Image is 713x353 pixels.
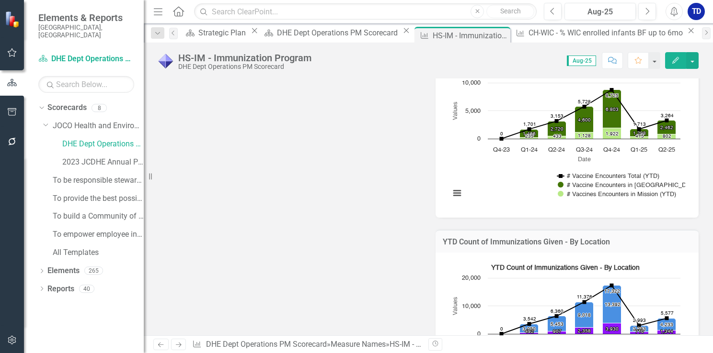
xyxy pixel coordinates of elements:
[53,229,144,240] a: To empower employee innovation and productivity
[657,319,676,331] path: Q2-25, 4,233. # Vaccines Given in Olathe (YTD).
[462,275,481,281] text: 20,000
[520,137,539,139] path: Q1-24, 235. # Vaccines Encounters in Mission (YTD).
[500,327,503,331] text: 0
[568,6,632,18] div: Aug-25
[331,340,386,349] a: Measure Names
[578,118,591,122] text: 4,600
[603,147,620,153] text: Q4-24
[548,136,566,139] path: Q2-24, 433. # Vaccines Encounters in Mission (YTD).
[578,313,591,318] text: 9,018
[657,331,676,334] path: Q2-25, 1,344. # Vaccines Given in Mission (YTD).
[578,133,591,138] text: 1,128
[178,63,311,70] div: DHE Dept Operations PM Scorecard
[53,247,144,258] a: All Templates
[551,114,563,119] text: 3,153
[523,122,536,127] text: 1,701
[604,289,620,294] text: 17,322
[578,156,591,163] text: Date
[502,89,676,137] g: # Vaccine Encounters in Olathe (YTD), series 2 of 3. Bar series with 7 bars.
[665,317,669,320] path: Q2-25, 5,577. # Vaccines Given Total (YTD).
[661,311,674,316] text: 5,577
[575,132,594,139] path: Q3-24, 1,128. # Vaccines Encounters in Mission (YTD).
[555,119,559,123] path: Q2-24, 3,153. # Vaccine Encounters Total (YTD).
[576,147,593,153] text: Q3-24
[551,322,563,327] text: 5,453
[637,324,641,328] path: Q1-25, 2,993. # Vaccines Given Total (YTD).
[79,285,94,293] div: 40
[606,327,619,331] text: 3,930
[663,134,671,139] text: 802
[523,317,536,321] text: 3,542
[558,190,676,198] button: Show # Vaccines Encounters in Mission (YTD)
[53,211,144,222] a: To build a Community of Choice where people want to live and work​
[62,139,144,150] a: DHE Dept Operations PM Scorecard
[551,127,563,132] text: 2,720
[577,295,592,299] text: 11,376
[53,121,144,132] a: JOCO Health and Environment
[633,327,646,331] text: 2,283
[47,284,74,295] a: Reports
[493,147,510,153] text: Q4-23
[53,193,144,204] a: To provide the best possible mandatory and discretionary services
[500,137,504,141] path: Q4-23, 0. # Vaccine Encounters Total (YTD).
[47,102,87,113] a: Scorecards
[557,172,659,179] button: Show # Vaccine Encounters Total (YTD)
[53,175,144,186] a: To be responsible stewards of taxpayers' money​
[47,265,80,276] a: Elements
[512,27,685,39] a: CH-WIC - % WIC enrolled infants BF up to 6mo
[62,157,144,168] a: 2023 JCDHE Annual Plan Scorecard
[633,318,646,323] text: 2,993
[500,132,503,136] text: 0
[198,27,249,39] div: Strategic Plan
[635,134,644,139] text: 415
[630,332,649,334] path: Q1-25, 710. # Vaccines Given in Mission (YTD).
[657,134,676,139] path: Q2-25, 802. # Vaccines Encounters in Mission (YTD).
[158,53,173,68] img: Data Only
[38,76,134,93] input: Search Below...
[610,88,614,92] path: Q4-24, 8,725. # Vaccine Encounters Total (YTD).
[658,147,675,153] text: Q2-25
[548,121,566,136] path: Q2-24, 2,720. # Vaccine Encounters in Olathe (YTD).
[575,328,594,334] path: Q3-24, 2,358. # Vaccines Given in Mission (YTD).
[606,132,619,136] text: 1,922
[553,329,562,334] text: 907
[635,329,644,334] text: 710
[206,340,327,349] a: DHE Dept Operations PM Scorecard
[603,286,621,323] path: Q4-24, 13,392. # Vaccines Given in Olathe (YTD).
[631,147,647,153] text: Q1-25
[603,323,621,334] path: Q4-24, 3,930. # Vaccines Given in Mission (YTD).
[548,316,566,331] path: Q2-24, 5,453. # Vaccines Given in Olathe (YTD).
[183,27,249,39] a: Strategic Plan
[84,267,103,275] div: 265
[443,238,691,246] h3: YTD Count of Immunizations Given - By Location
[462,303,481,309] text: 10,000
[660,329,673,334] text: 1,344
[465,108,481,114] text: 5,000
[390,340,494,349] div: HS-IM - Immunization Program
[548,147,565,153] text: Q2-24
[38,54,134,65] a: DHE Dept Operations PM Scorecard
[523,132,536,136] text: 1,466
[583,105,586,109] path: Q3-24, 5,728. # Vaccine Encounters Total (YTD).
[528,127,531,131] path: Q1-24, 1,701. # Vaccine Encounters Total (YTD).
[462,80,481,86] text: 10,000
[633,122,646,127] text: 1,713
[688,3,705,20] button: TD
[583,300,586,304] path: Q3-24, 11,376. # Vaccines Given Total (YTD).
[660,322,673,327] text: 4,233
[520,324,539,333] path: Q1-24, 3,050. # Vaccines Given in Olathe (YTD).
[630,136,649,139] path: Q1-25, 415. # Vaccines Encounters in Mission (YTD).
[630,129,649,136] path: Q1-25, 1,298. # Vaccine Encounters in Olathe (YTD).
[194,3,537,20] input: Search ClearPoint...
[603,128,621,139] path: Q4-24, 1,922. # Vaccines Encounters in Mission (YTD).
[5,11,22,27] img: ClearPoint Strategy
[486,5,534,18] button: Search
[660,125,673,130] text: 2,462
[491,265,640,272] text: YTD Count of Immunizations Given - By Location
[610,284,614,287] path: Q4-24, 17,322. # Vaccines Given Total (YTD).
[452,297,459,315] text: Values
[551,309,563,314] text: 6,360
[192,339,421,350] div: » »
[564,3,636,20] button: Aug-25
